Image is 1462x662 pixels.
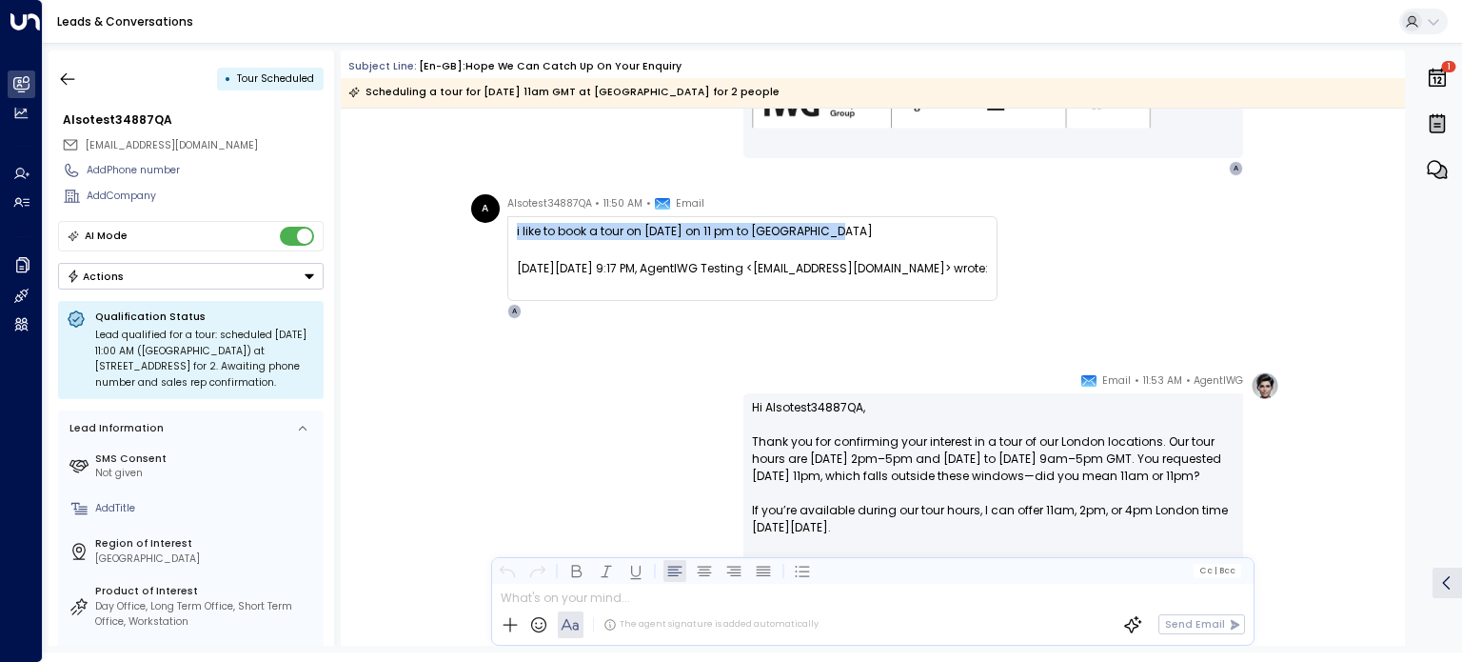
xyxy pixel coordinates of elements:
[1199,566,1235,575] span: Cc Bcc
[95,310,315,324] p: Qualification Status
[496,559,519,582] button: Undo
[95,552,318,567] div: [GEOGRAPHIC_DATA]
[225,66,231,91] div: •
[57,13,193,30] a: Leads & Conversations
[237,71,314,86] span: Tour Scheduled
[1229,161,1244,176] div: A
[676,194,704,213] span: Email
[507,304,523,319] div: A
[1214,566,1216,575] span: |
[419,59,682,74] div: [en-GB]:Hope we can catch up on your enquiry
[525,559,548,582] button: Redo
[86,138,258,152] span: [EMAIL_ADDRESS][DOMAIN_NAME]
[95,584,318,599] label: Product of Interest
[1186,371,1191,391] span: •
[58,263,324,290] button: Actions
[65,421,164,436] div: Lead Information
[63,111,324,129] div: Alsotest34887QA
[348,83,780,102] div: Scheduling a tour for [DATE] 11am GMT at [GEOGRAPHIC_DATA] for 2 people
[603,618,819,632] div: The agent signature is added automatically
[95,466,318,481] div: Not given
[1194,371,1243,391] span: AgentIWG
[517,223,988,240] div: i like to book a tour on [DATE] on 11 pm to [GEOGRAPHIC_DATA]
[1143,371,1182,391] span: 11:53 AM
[1442,61,1456,72] span: 1
[517,260,988,294] div: [DATE][DATE] 9:17 PM, AgentIWG Testing <[EMAIL_ADDRESS][DOMAIN_NAME]> wrote:
[1135,371,1139,391] span: •
[1251,371,1279,400] img: profile-logo.png
[86,138,258,153] span: alsotest34887qa@proton.me
[95,536,318,552] label: Region of Interest
[595,194,600,213] span: •
[603,194,642,213] span: 11:50 AM
[58,263,324,290] div: Button group with a nested menu
[95,451,318,467] label: SMS Consent
[471,194,500,223] div: A
[85,227,128,246] div: AI Mode
[507,194,592,213] span: Alsotest34887QA
[646,194,651,213] span: •
[1194,564,1241,577] button: Cc|Bcc
[87,163,324,178] div: AddPhone number
[1421,57,1453,99] button: 1
[95,501,318,516] div: AddTitle
[95,599,318,630] div: Day Office, Long Term Office, Short Term Office, Workstation
[348,59,417,73] span: Subject Line:
[67,270,125,283] div: Actions
[87,189,324,204] div: AddCompany
[95,328,315,391] div: Lead qualified for a tour: scheduled [DATE] 11:00 AM ([GEOGRAPHIC_DATA]) at [STREET_ADDRESS] for ...
[1102,371,1131,391] span: Email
